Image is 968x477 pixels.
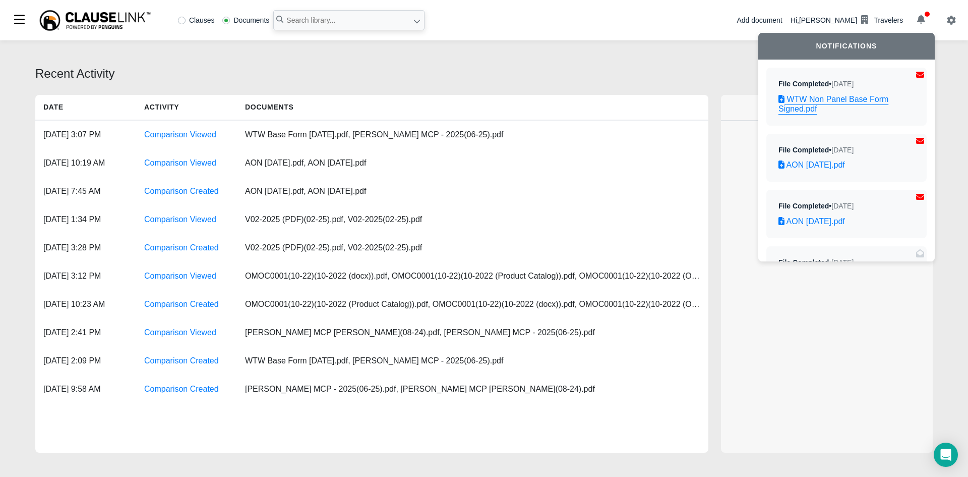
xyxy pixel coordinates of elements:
[136,95,237,120] h5: Activity
[144,385,219,393] a: Comparison Created
[934,443,958,467] div: Open Intercom Messenger
[729,144,925,154] div: Click a row for more details.
[237,205,439,234] div: V02-2025 (PDF)(02-25).pdf, V02-2025(02-25).pdf
[237,262,708,290] div: OMOC0001(10-22)(10-2022 (docx)).pdf, OMOC0001(10-22)(10-2022 (Product Catalog)).pdf, OMOC0001(10-...
[831,202,854,210] span: Sep 8, 2025, 11:36 AM
[237,234,439,262] div: V02-2025 (PDF)(02-25).pdf, V02-2025(02-25).pdf
[237,121,511,149] div: WTW Base Form [DATE].pdf, [PERSON_NAME] MCP - 2025(06-25).pdf
[144,187,219,195] a: Comparison Created
[144,243,219,252] a: Comparison Created
[237,177,439,205] div: AON [DATE].pdf, AON [DATE].pdf
[35,65,933,83] div: Recent Activity
[144,328,216,337] a: Comparison Viewed
[38,9,152,32] img: ClauseLink
[237,347,511,375] div: WTW Base Form [DATE].pdf, [PERSON_NAME] MCP - 2025(06-25).pdf
[758,33,935,60] div: Notifications
[144,300,219,308] a: Comparison Created
[778,160,915,170] a: AON [DATE].pdf
[35,290,136,319] div: [DATE] 10:23 AM
[914,68,927,83] button: Mark as Read
[778,258,854,267] div: File Completed •
[237,290,708,319] div: OMOC0001(10-22)(10-2022 (Product Catalog)).pdf, OMOC0001(10-22)(10-2022 (docx)).pdf, OMOC0001(10-...
[778,217,915,226] a: AON [DATE].pdf
[35,262,136,290] div: [DATE] 3:12 PM
[35,177,136,205] div: [DATE] 7:45 AM
[778,146,854,154] div: File Completed •
[737,15,782,26] div: Add document
[778,94,915,114] a: WTW Non Panel Base Form Signed.pdf
[791,12,903,29] div: Hi, [PERSON_NAME]
[778,80,854,88] div: File Completed •
[144,272,216,280] a: Comparison Viewed
[35,121,136,149] div: [DATE] 3:07 PM
[144,130,216,139] a: Comparison Viewed
[35,149,136,177] div: [DATE] 10:19 AM
[144,215,216,224] a: Comparison Viewed
[35,375,136,403] div: [DATE] 9:58 AM
[914,246,927,262] button: Mark as Unread
[178,17,215,24] label: Clauses
[237,95,439,120] h5: Documents
[914,134,927,149] button: Mark as Read
[35,347,136,375] div: [DATE] 2:09 PM
[35,319,136,347] div: [DATE] 2:41 PM
[831,146,854,154] span: Sep 8, 2025, 11:37 AM
[35,95,136,120] h5: Date
[778,202,854,210] div: File Completed •
[237,319,603,347] div: [PERSON_NAME] MCP [PERSON_NAME](08-24).pdf, [PERSON_NAME] MCP - 2025(06-25).pdf
[144,158,216,167] a: Comparison Viewed
[144,356,219,365] a: Comparison Created
[831,80,854,88] span: Sep 19, 2025, 2:01 PM
[237,149,439,177] div: AON [DATE].pdf, AON [DATE].pdf
[737,104,917,111] h6: Activity Details
[35,234,136,262] div: [DATE] 3:28 PM
[222,17,269,24] label: Documents
[831,258,854,267] span: Sep 2, 2025, 10:14 AM
[237,375,603,403] div: [PERSON_NAME] MCP - 2025(06-25).pdf, [PERSON_NAME] MCP [PERSON_NAME](08-24).pdf
[273,10,425,30] input: Search library...
[35,205,136,234] div: [DATE] 1:34 PM
[914,190,927,205] button: Mark as Read
[874,15,903,26] div: Travelers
